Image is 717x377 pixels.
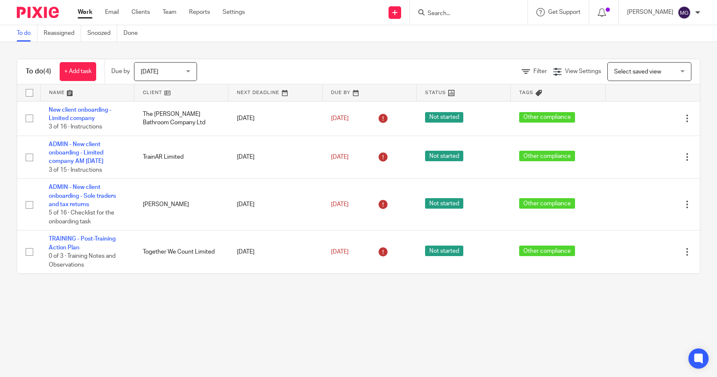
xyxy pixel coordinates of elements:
[228,101,323,136] td: [DATE]
[565,68,601,74] span: View Settings
[189,8,210,16] a: Reports
[331,249,349,255] span: [DATE]
[49,253,116,268] span: 0 of 3 · Training Notes and Observations
[163,8,176,16] a: Team
[425,198,463,209] span: Not started
[519,90,533,95] span: Tags
[105,8,119,16] a: Email
[228,136,323,179] td: [DATE]
[331,154,349,160] span: [DATE]
[519,112,575,123] span: Other compliance
[425,112,463,123] span: Not started
[519,198,575,209] span: Other compliance
[111,67,130,76] p: Due by
[425,151,463,161] span: Not started
[519,151,575,161] span: Other compliance
[533,68,547,74] span: Filter
[223,8,245,16] a: Settings
[614,69,661,75] span: Select saved view
[87,25,117,42] a: Snoozed
[49,167,102,173] span: 3 of 15 · Instructions
[49,107,111,121] a: New client onboarding - Limited company
[228,230,323,273] td: [DATE]
[331,202,349,207] span: [DATE]
[123,25,144,42] a: Done
[44,25,81,42] a: Reassigned
[60,62,96,81] a: + Add task
[134,136,228,179] td: TrainAR Limited
[17,7,59,18] img: Pixie
[134,179,228,230] td: [PERSON_NAME]
[627,8,673,16] p: [PERSON_NAME]
[131,8,150,16] a: Clients
[678,6,691,19] img: svg%3E
[17,25,37,42] a: To do
[49,184,116,207] a: ADMIN - New client onboarding - Sole traders and tax returns
[43,68,51,75] span: (4)
[548,9,580,15] span: Get Support
[26,67,51,76] h1: To do
[49,141,103,165] a: ADMIN - New client onboarding - Limited company AM [DATE]
[427,10,502,18] input: Search
[49,210,114,225] span: 5 of 16 · Checklist for the onboarding task
[519,246,575,256] span: Other compliance
[134,230,228,273] td: Together We Count Limited
[141,69,158,75] span: [DATE]
[49,124,102,130] span: 3 of 16 · Instructions
[425,246,463,256] span: Not started
[331,115,349,121] span: [DATE]
[78,8,92,16] a: Work
[49,236,116,250] a: TRAINING - Post-Training Action Plan
[134,101,228,136] td: The [PERSON_NAME] Bathroom Company Ltd
[228,179,323,230] td: [DATE]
